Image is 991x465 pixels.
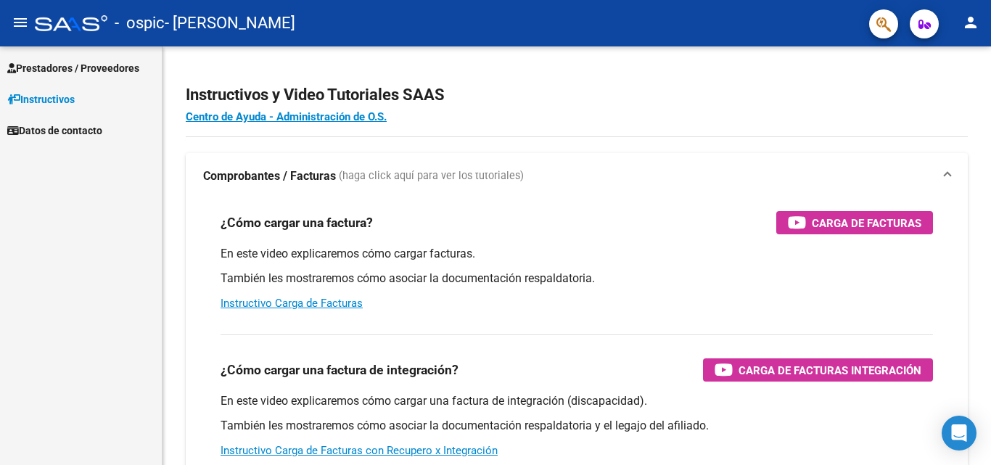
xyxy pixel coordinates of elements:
span: Carga de Facturas [812,214,921,232]
span: - [PERSON_NAME] [165,7,295,39]
p: También les mostraremos cómo asociar la documentación respaldatoria. [221,271,933,287]
span: - ospic [115,7,165,39]
p: En este video explicaremos cómo cargar facturas. [221,246,933,262]
mat-icon: menu [12,14,29,31]
span: (haga click aquí para ver los tutoriales) [339,168,524,184]
h3: ¿Cómo cargar una factura? [221,213,373,233]
button: Carga de Facturas Integración [703,358,933,382]
span: Instructivos [7,91,75,107]
h3: ¿Cómo cargar una factura de integración? [221,360,459,380]
strong: Comprobantes / Facturas [203,168,336,184]
p: En este video explicaremos cómo cargar una factura de integración (discapacidad). [221,393,933,409]
div: Open Intercom Messenger [942,416,976,450]
a: Centro de Ayuda - Administración de O.S. [186,110,387,123]
p: También les mostraremos cómo asociar la documentación respaldatoria y el legajo del afiliado. [221,418,933,434]
span: Carga de Facturas Integración [739,361,921,379]
span: Prestadores / Proveedores [7,60,139,76]
a: Instructivo Carga de Facturas con Recupero x Integración [221,444,498,457]
h2: Instructivos y Video Tutoriales SAAS [186,81,968,109]
a: Instructivo Carga de Facturas [221,297,363,310]
mat-expansion-panel-header: Comprobantes / Facturas (haga click aquí para ver los tutoriales) [186,153,968,199]
button: Carga de Facturas [776,211,933,234]
span: Datos de contacto [7,123,102,139]
mat-icon: person [962,14,979,31]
